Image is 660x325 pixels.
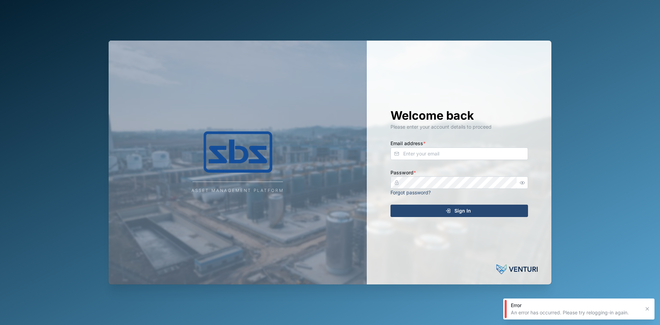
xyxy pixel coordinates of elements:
[511,309,640,316] div: An error has occurred. Please try relogging-in again.
[169,131,307,173] img: Company Logo
[390,140,426,147] label: Email address
[390,148,528,160] input: Enter your email
[454,205,471,217] span: Sign In
[191,187,284,194] div: Asset Management Platform
[390,189,431,195] a: Forgot password?
[496,262,538,276] img: Powered by: Venturi
[390,205,528,217] button: Sign In
[390,169,416,176] label: Password
[390,108,528,123] h1: Welcome back
[511,302,640,309] div: Error
[390,123,528,131] div: Please enter your account details to proceed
